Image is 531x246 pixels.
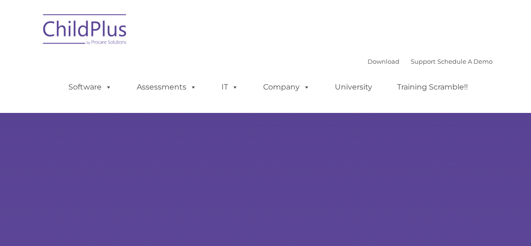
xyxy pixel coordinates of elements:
[411,58,435,65] a: Support
[59,78,121,97] a: Software
[437,58,493,65] a: Schedule A Demo
[254,78,319,97] a: Company
[212,78,248,97] a: IT
[368,58,399,65] a: Download
[368,58,493,65] font: |
[127,78,206,97] a: Assessments
[325,78,382,97] a: University
[388,78,477,97] a: Training Scramble!!
[38,7,132,54] img: ChildPlus by Procare Solutions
